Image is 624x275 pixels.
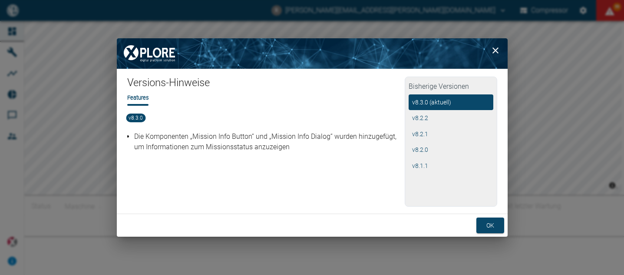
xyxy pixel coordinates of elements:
[127,76,405,94] h1: Versions-Hinweise
[409,110,493,126] button: v8.2.2
[134,131,402,152] p: Die Komponenten „Mission Info Button“ und „Mission Info Dialog“ wurden hinzugefügt, um Informatio...
[409,80,493,94] h2: Bisherige Versionen
[409,94,493,111] button: v8.3.0 (aktuell)
[409,126,493,142] button: v8.2.1
[487,42,504,59] button: close
[476,218,504,234] button: ok
[126,114,145,122] span: v8.3.0
[409,142,493,158] button: v8.2.0
[127,94,149,102] li: Features
[409,158,493,174] button: v8.1.1
[117,38,508,69] img: background image
[117,38,182,69] img: XPLORE Logo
